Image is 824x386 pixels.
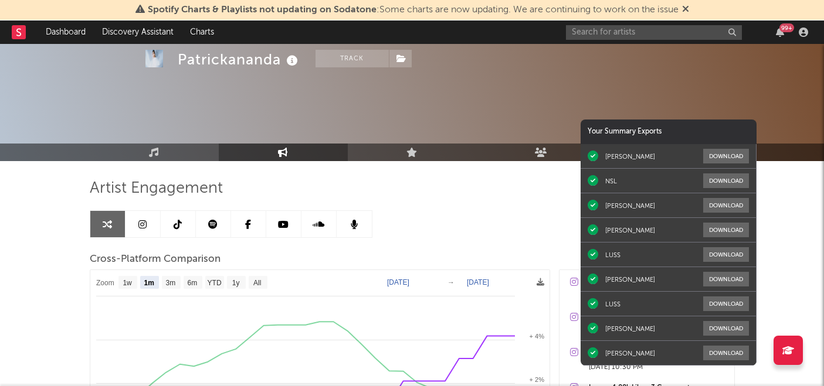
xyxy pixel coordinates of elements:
button: Track [316,50,389,67]
button: Download [703,223,749,237]
div: [PERSON_NAME] [605,152,655,160]
button: Download [703,272,749,286]
text: 1m [144,279,154,287]
button: Download [703,198,749,213]
text: 1y [232,279,239,287]
button: 99+ [776,28,784,37]
div: [DATE] 10:30 PM [589,360,728,374]
text: [DATE] [387,278,409,286]
text: 3m [165,279,175,287]
div: LUSS [605,251,620,259]
text: Zoom [96,279,114,287]
button: Download [703,296,749,311]
span: Artist Engagement [90,182,223,196]
div: Your Summary Exports [581,119,757,144]
text: + 4% [529,333,544,340]
span: Dismiss [682,5,689,15]
text: All [253,279,261,287]
div: NSL [605,177,617,185]
input: Search for artists [566,25,742,40]
text: 1w [123,279,132,287]
div: [PERSON_NAME] [605,201,655,210]
button: Download [703,149,749,163]
span: : Some charts are now updating. We are continuing to work on the issue [148,5,679,15]
div: Patrickananda [178,50,301,69]
text: 6m [187,279,197,287]
text: + 2% [529,376,544,383]
a: Charts [182,21,222,44]
a: Dashboard [38,21,94,44]
span: Cross-Platform Comparison [90,252,221,267]
button: Download [703,247,749,262]
div: 99 + [779,23,794,32]
text: → [447,278,455,286]
button: Download [703,173,749,188]
div: [PERSON_NAME] [605,275,655,283]
a: Discovery Assistant [94,21,182,44]
div: [PERSON_NAME] [605,349,655,357]
button: Download [703,321,749,336]
div: [PERSON_NAME] [605,226,655,234]
text: [DATE] [467,278,489,286]
text: YTD [207,279,221,287]
button: Download [703,346,749,360]
div: LUSS [605,300,620,308]
div: [PERSON_NAME] [605,324,655,333]
span: Spotify Charts & Playlists not updating on Sodatone [148,5,377,15]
